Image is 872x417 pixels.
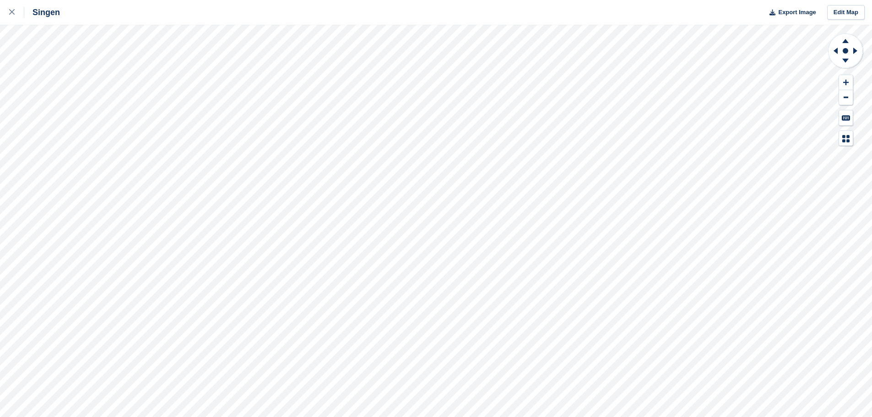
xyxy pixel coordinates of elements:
button: Export Image [764,5,816,20]
button: Map Legend [839,131,853,146]
a: Edit Map [827,5,865,20]
button: Zoom In [839,75,853,90]
button: Zoom Out [839,90,853,105]
div: Singen [24,7,60,18]
button: Keyboard Shortcuts [839,110,853,125]
span: Export Image [778,8,816,17]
